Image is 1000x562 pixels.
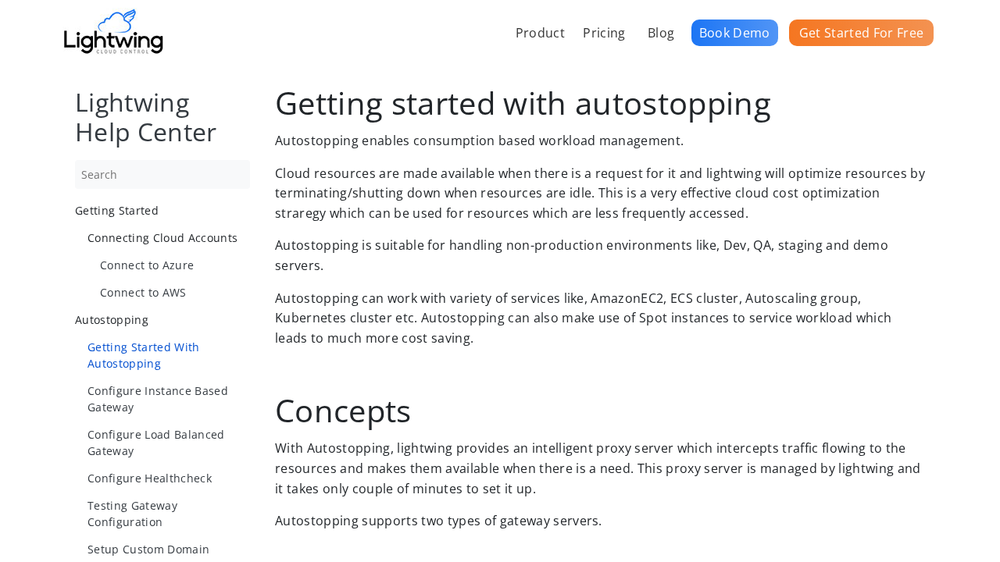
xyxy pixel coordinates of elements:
[87,382,250,415] a: Configure Instance Based Gateway
[87,426,250,459] a: Configure Load Balanced Gateway
[510,16,570,50] a: Product
[87,541,250,557] a: Setup Custom Domain
[642,16,680,50] a: Blog
[275,87,925,119] h1: Getting started with autostopping
[275,439,925,499] p: With Autostopping, lightwing provides an intelligent proxy server which intercepts traffic flowin...
[75,203,159,218] span: Getting Started
[275,236,925,276] p: Autostopping is suitable for handling non-production environments like, Dev, QA, staging and demo...
[275,395,925,426] h1: Concepts
[87,470,250,486] a: Configure Healthcheck
[75,312,148,327] span: Autostopping
[87,230,237,245] span: Connecting Cloud Accounts
[275,164,925,224] p: Cloud resources are made available when there is a request for it and lightwing will optimize res...
[100,257,250,273] a: Connect to Azure
[275,289,925,349] p: Autostopping can work with variety of services like, AmazonEC2, ECS cluster, Autoscaling group, K...
[87,497,250,530] a: Testing Gateway Configuration
[75,85,217,148] a: Lightwing Help Center
[691,20,778,46] a: Book Demo
[75,160,250,189] input: Search
[87,339,250,372] a: Getting Started With Autostopping
[100,284,250,301] a: Connect to AWS
[275,511,925,532] p: Autostopping supports two types of gateway servers.
[789,20,934,46] a: Get Started For Free
[275,131,925,151] p: Autostopping enables consumption based workload management.
[577,16,630,50] a: Pricing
